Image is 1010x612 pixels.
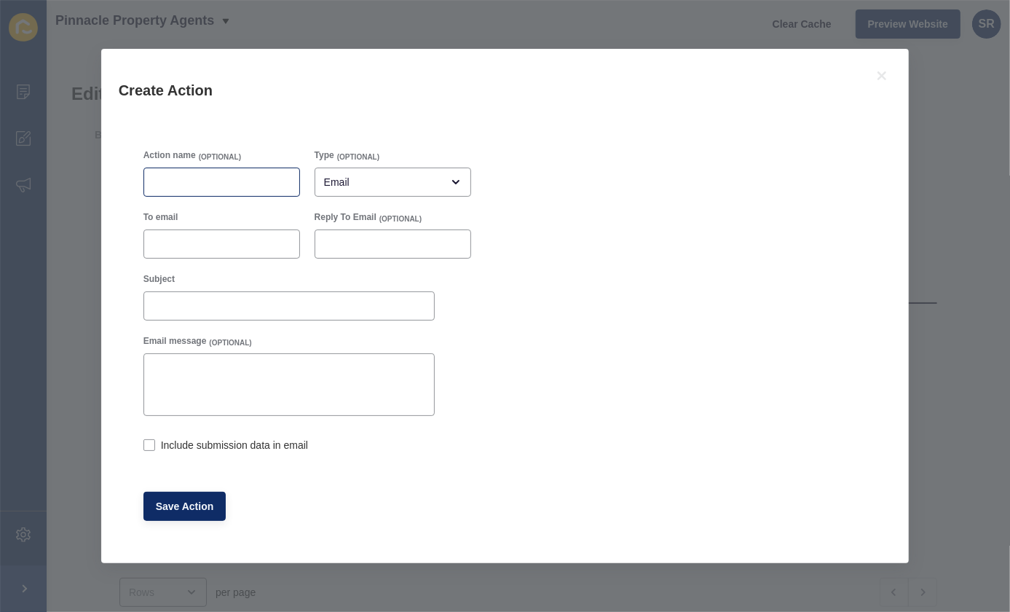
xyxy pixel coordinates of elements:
[337,152,379,162] span: (OPTIONAL)
[315,168,471,197] div: open menu
[199,152,241,162] span: (OPTIONAL)
[161,438,308,452] label: Include submission data in email
[156,499,214,514] span: Save Action
[143,335,207,347] label: Email message
[143,211,178,223] label: To email
[143,273,175,285] label: Subject
[315,149,334,161] label: Type
[379,214,422,224] span: (OPTIONAL)
[143,149,196,161] label: Action name
[143,492,226,521] button: Save Action
[315,211,376,223] label: Reply To Email
[209,338,251,348] span: (OPTIONAL)
[119,81,856,100] h1: Create Action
